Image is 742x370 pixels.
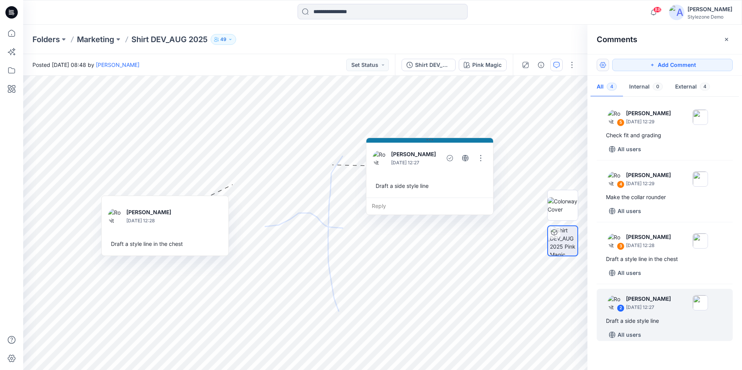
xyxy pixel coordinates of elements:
div: Check fit and grading [606,131,723,140]
button: All users [606,329,644,341]
button: Shirt DEV_AUG 2025 [402,59,456,71]
div: Make the collar rounder [606,193,723,202]
div: Draft a style line in the chest [108,237,222,251]
div: Draft a side style line [373,179,487,193]
div: Shirt DEV_AUG 2025 [415,61,451,69]
p: [DATE] 12:27 [626,304,671,311]
span: 0 [653,83,663,90]
div: 3 [617,242,625,250]
span: Posted [DATE] 08:48 by [32,61,140,69]
p: All users [618,145,641,154]
a: [PERSON_NAME] [96,61,140,68]
button: Add Comment [612,59,733,71]
div: 4 [617,181,625,188]
div: [PERSON_NAME] [688,5,732,14]
img: Ronit Segev [373,150,388,166]
p: 49 [220,35,226,44]
img: Ronit Segev [608,295,623,310]
div: Stylezone Demo [688,14,732,20]
p: All users [618,330,641,339]
div: 5 [617,119,625,126]
div: Reply [366,198,493,215]
p: All users [618,268,641,278]
div: Pink Magic [472,61,502,69]
button: External [669,77,716,97]
h2: Comments [597,35,637,44]
p: [PERSON_NAME] [391,150,441,159]
span: 88 [653,7,662,13]
p: All users [618,206,641,216]
span: 4 [700,83,710,90]
button: Pink Magic [459,59,507,71]
p: [PERSON_NAME] [626,171,671,180]
div: Draft a side style line [606,316,723,326]
button: All users [606,143,644,155]
img: Ronit Segev [608,171,623,187]
p: [DATE] 12:27 [391,159,441,167]
img: Ronit Segev [108,208,123,224]
p: [PERSON_NAME] [626,294,671,304]
img: avatar [669,5,684,20]
p: [DATE] 12:28 [626,242,671,249]
img: Colorway Cover [548,197,578,213]
button: All users [606,267,644,279]
button: Details [535,59,547,71]
button: 49 [211,34,236,45]
p: [DATE] 12:28 [126,217,177,225]
p: [PERSON_NAME] [126,208,177,217]
a: Folders [32,34,60,45]
div: 2 [617,304,625,312]
p: [PERSON_NAME] [626,109,671,118]
p: Shirt DEV_AUG 2025 [131,34,208,45]
img: Ronit Segev [608,233,623,249]
span: 4 [607,83,617,90]
p: [PERSON_NAME] [626,232,671,242]
div: Draft a style line in the chest [606,254,723,264]
a: Marketing [77,34,114,45]
img: Shirt DEV_AUG 2025 Pink Magic [550,226,577,256]
button: All [591,77,623,97]
img: Ronit Segev [608,109,623,125]
button: All users [606,205,644,217]
button: Internal [623,77,669,97]
p: [DATE] 12:29 [626,118,671,126]
p: [DATE] 12:29 [626,180,671,188]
